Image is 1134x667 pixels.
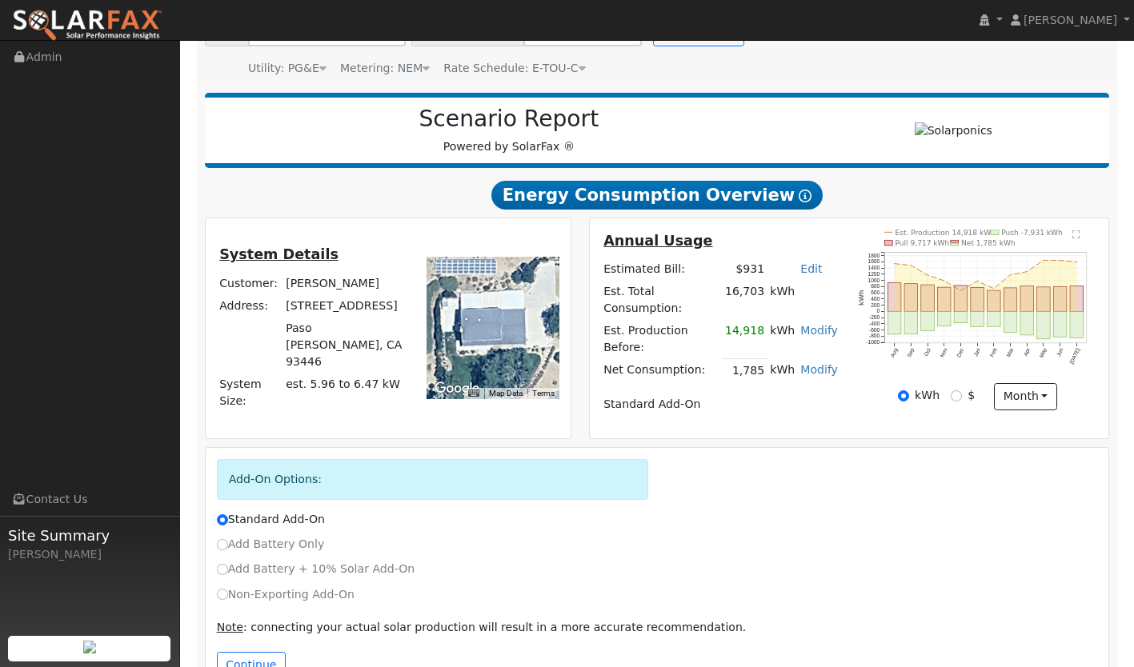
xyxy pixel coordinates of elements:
button: Keyboard shortcuts [468,388,479,399]
text: kWh [857,290,864,306]
text: 800 [871,284,880,290]
rect: onclick="" [904,312,918,334]
span: est. 5.96 to 6.47 kW [286,377,400,390]
label: Standard Add-On [217,511,325,528]
circle: onclick="" [943,280,945,282]
td: kWh [767,359,798,382]
rect: onclick="" [888,312,901,335]
td: Address: [217,294,283,317]
button: month [994,383,1057,410]
u: Annual Usage [603,233,712,249]
text: 0 [876,309,880,314]
div: Metering: NEM [340,60,430,77]
label: Add Battery + 10% Solar Add-On [217,561,415,577]
span: [PERSON_NAME] [1024,14,1117,26]
text: Oct [923,347,932,357]
rect: onclick="" [971,288,984,312]
text: Est. Production 14,918 kWh [895,229,996,237]
td: Standard Add-On [601,393,841,416]
img: retrieve [83,641,96,653]
u: Note [217,621,243,633]
circle: onclick="" [1060,259,1062,262]
label: Add Battery Only [217,536,325,553]
text: May [1038,347,1048,359]
rect: onclick="" [937,287,951,311]
img: SolarFax [12,9,162,42]
text: 400 [871,296,880,302]
text: 1200 [868,271,880,277]
rect: onclick="" [1037,287,1051,312]
rect: onclick="" [1054,312,1068,337]
td: Net Consumption: [601,359,723,382]
img: Solarponics [915,122,992,139]
rect: onclick="" [971,312,984,327]
td: [STREET_ADDRESS] [283,294,410,317]
rect: onclick="" [1070,286,1084,312]
rect: onclick="" [1020,286,1034,312]
text: -400 [869,321,880,326]
text: Feb [989,347,998,358]
circle: onclick="" [910,265,912,267]
a: Modify [800,363,838,376]
rect: onclick="" [1004,312,1017,333]
input: Add Battery + 10% Solar Add-On [217,564,228,575]
img: Google [431,378,483,399]
rect: onclick="" [1004,288,1017,311]
circle: onclick="" [1009,274,1012,276]
input: $ [951,390,962,401]
rect: onclick="" [937,312,951,326]
rect: onclick="" [904,284,918,312]
td: Est. Production Before: [601,320,723,359]
td: kWh [767,280,841,319]
rect: onclick="" [888,283,901,312]
text: Mar [1005,347,1015,358]
a: Terms [532,389,555,397]
rect: onclick="" [988,312,1001,327]
td: System Size: [217,373,283,413]
td: Estimated Bill: [601,258,723,280]
text: 600 [871,290,880,295]
rect: onclick="" [921,312,935,332]
text: [DATE] [1068,347,1081,365]
rect: onclick="" [954,286,968,311]
td: Est. Total Consumption: [601,280,723,319]
circle: onclick="" [992,288,995,290]
circle: onclick="" [1026,270,1028,273]
h2: Scenario Report [221,106,797,133]
text: Jun [1056,347,1064,357]
circle: onclick="" [1043,259,1045,262]
rect: onclick="" [988,290,1001,311]
text: Aug [889,347,899,358]
label: $ [968,387,975,404]
text: Jan [972,347,981,357]
span: Site Summary [8,525,171,546]
div: Add-On Options: [217,459,649,500]
text: Pull 9,717 kWh [895,239,949,247]
label: Non-Exporting Add-On [217,586,355,603]
button: Map Data [489,388,523,399]
text: 200 [871,302,880,308]
td: Customer: [217,272,283,294]
rect: onclick="" [1070,312,1084,338]
label: kWh [915,387,940,404]
td: Paso [PERSON_NAME], CA 93446 [283,317,410,373]
circle: onclick="" [926,274,928,277]
circle: onclick="" [960,290,962,292]
text: Nov [939,347,948,358]
td: 14,918 [722,320,767,359]
input: kWh [898,390,909,401]
text: -200 [869,315,880,321]
input: Add Battery Only [217,539,228,550]
text: 1600 [868,259,880,265]
i: Show Help [799,190,811,202]
div: [PERSON_NAME] [8,546,171,563]
td: 1,785 [722,359,767,382]
td: kWh [767,320,798,359]
circle: onclick="" [1076,261,1078,263]
a: Modify [800,324,838,337]
span: : connecting your actual solar production will result in a more accurate recommendation. [217,621,747,633]
span: Energy Consumption Overview [491,181,823,210]
text:  [1072,230,1080,238]
rect: onclick="" [921,285,935,311]
td: System Size [283,373,410,413]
